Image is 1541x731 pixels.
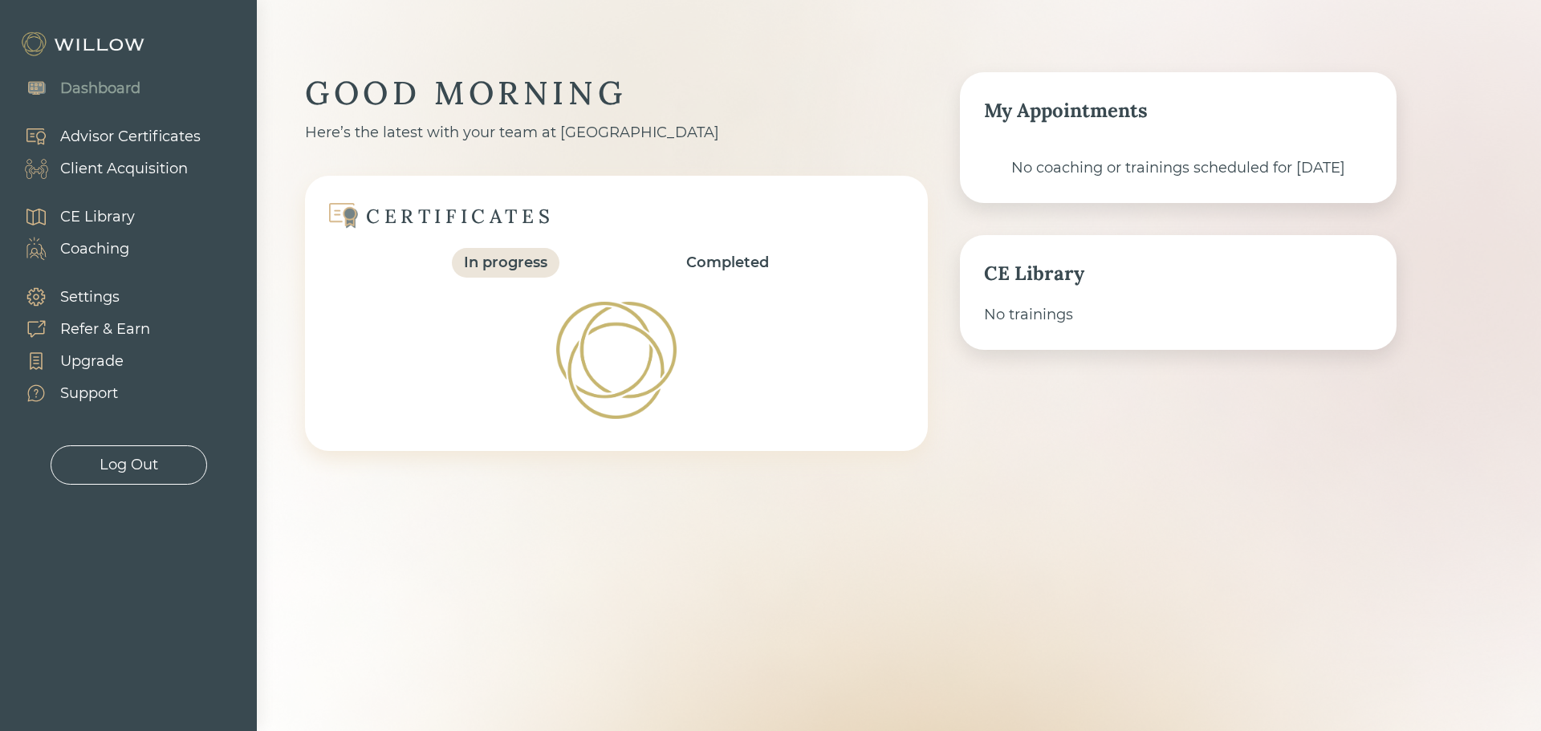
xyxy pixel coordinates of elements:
a: Dashboard [8,72,140,104]
div: CERTIFICATES [366,204,554,229]
div: Support [60,383,118,404]
div: GOOD MORNING [305,72,928,114]
div: Upgrade [60,351,124,372]
div: Log Out [100,454,158,476]
div: No trainings [984,304,1372,326]
div: Client Acquisition [60,158,188,180]
div: My Appointments [984,96,1372,125]
a: Refer & Earn [8,313,150,345]
img: Loading! [555,300,677,420]
div: Settings [60,286,120,308]
div: Refer & Earn [60,319,150,340]
div: CE Library [984,259,1372,288]
a: Settings [8,281,150,313]
div: Dashboard [60,78,140,99]
a: Client Acquisition [8,152,201,185]
div: Here’s the latest with your team at [GEOGRAPHIC_DATA] [305,122,928,144]
div: Advisor Certificates [60,126,201,148]
div: CE Library [60,206,135,228]
a: CE Library [8,201,135,233]
img: Willow [20,31,148,57]
a: Advisor Certificates [8,120,201,152]
div: No coaching or trainings scheduled for [DATE] [984,157,1372,179]
div: Coaching [60,238,129,260]
div: Completed [686,252,769,274]
a: Coaching [8,233,135,265]
div: In progress [464,252,547,274]
a: Upgrade [8,345,150,377]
